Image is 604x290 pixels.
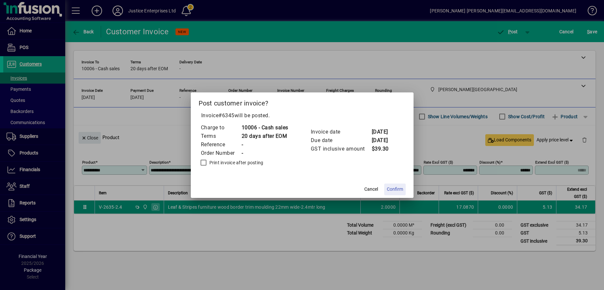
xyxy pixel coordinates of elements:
td: - [241,149,288,157]
label: Print invoice after posting [208,159,264,166]
td: Terms [201,132,241,140]
h2: Post customer invoice? [191,92,414,111]
span: Confirm [387,186,403,193]
td: - [241,140,288,149]
p: Invoice will be posted . [199,112,406,120]
td: 20 days after EOM [241,132,288,140]
td: Due date [310,136,371,145]
button: Confirm [384,184,406,195]
td: 10006 - Cash sales [241,123,288,132]
td: Charge to [201,123,241,132]
td: $39.30 [371,145,398,153]
td: [DATE] [371,128,398,136]
td: Order Number [201,149,241,157]
td: Invoice date [310,128,371,136]
td: Reference [201,140,241,149]
td: GST inclusive amount [310,145,371,153]
span: Cancel [364,186,378,193]
span: #6345 [219,112,234,119]
button: Cancel [361,184,382,195]
td: [DATE] [371,136,398,145]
